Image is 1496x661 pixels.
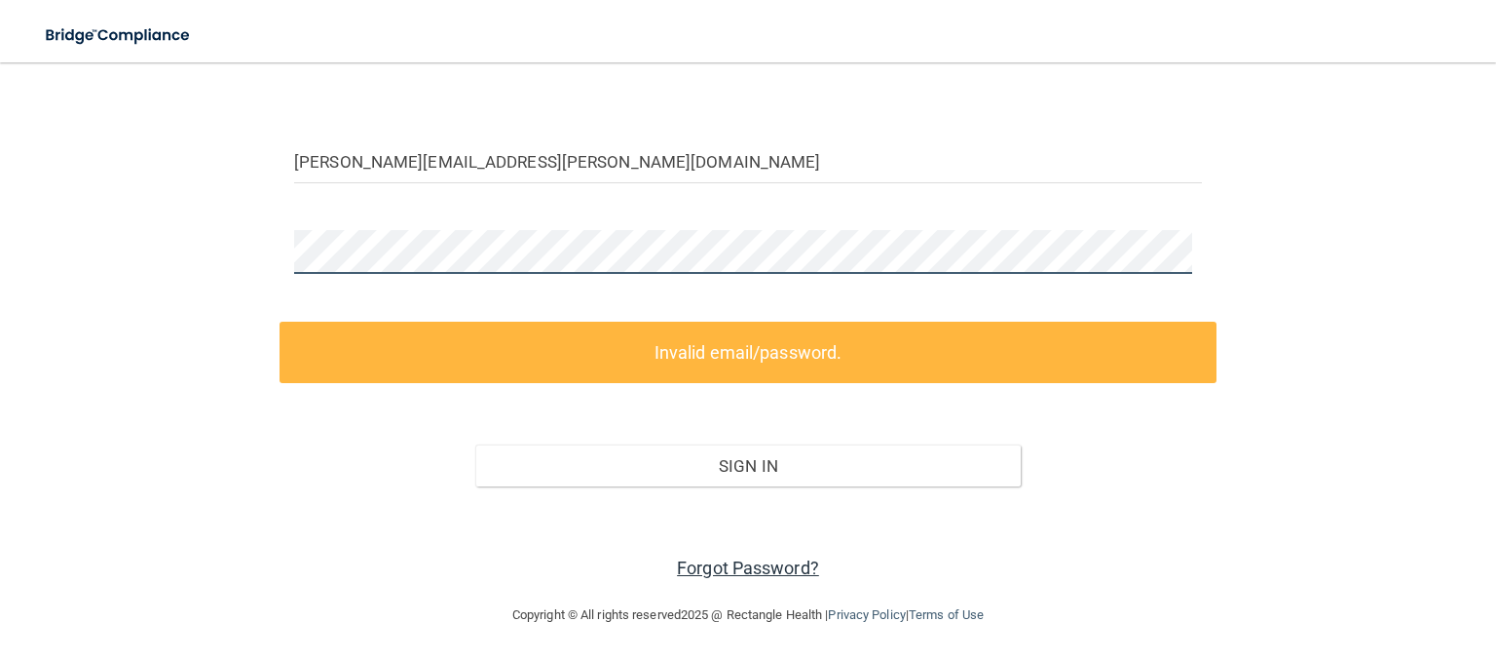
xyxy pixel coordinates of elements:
[828,607,905,622] a: Privacy Policy
[909,607,984,622] a: Terms of Use
[280,322,1216,383] label: Invalid email/password.
[393,584,1103,646] div: Copyright © All rights reserved 2025 @ Rectangle Health | |
[475,445,1020,487] button: Sign In
[677,558,819,578] a: Forgot Password?
[294,139,1202,183] input: Email
[29,16,208,56] img: bridge_compliance_login_screen.278c3ca4.svg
